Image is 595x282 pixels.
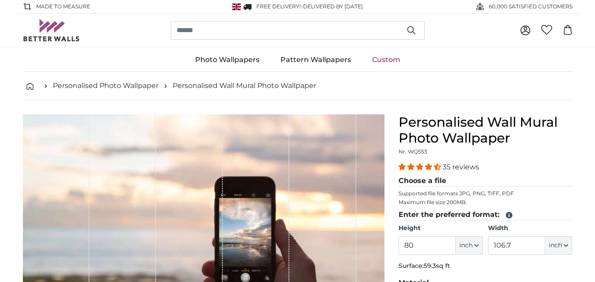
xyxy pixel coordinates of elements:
[399,176,573,187] legend: Choose a file
[256,3,301,10] span: FREE delivery!
[459,241,473,250] span: inch
[399,199,573,206] p: Maximum file size 200MB.
[545,236,572,255] button: inch
[53,81,159,91] a: Personalised Photo Wallpaper
[399,114,573,146] h1: Personalised Wall Mural Photo Wallpaper
[301,3,363,10] span: -
[185,48,270,71] a: Photo Wallpapers
[303,3,363,10] span: Delivered by [DATE]
[23,19,80,41] img: Betterwalls
[488,224,572,233] label: Width
[489,3,573,11] span: 60,000 SATISFIED CUSTOMERS
[424,262,450,270] span: 59.3sq ft
[23,72,573,100] nav: breadcrumbs
[362,48,411,71] a: Custom
[36,3,90,11] span: Made to Measure
[549,241,562,250] span: inch
[443,163,479,171] span: 35 reviews
[399,148,427,155] span: Nr. WQ553
[399,190,573,197] p: Supported file formats JPG, PNG, TIFF, PDF
[173,81,316,91] a: Personalised Wall Mural Photo Wallpaper
[270,48,362,71] a: Pattern Wallpapers
[399,163,443,171] span: 4.34 stars
[232,4,241,10] img: United Kingdom
[399,262,573,271] p: Surface:
[456,236,483,255] button: inch
[399,209,573,220] legend: Enter the preferred format:
[399,224,483,233] label: Height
